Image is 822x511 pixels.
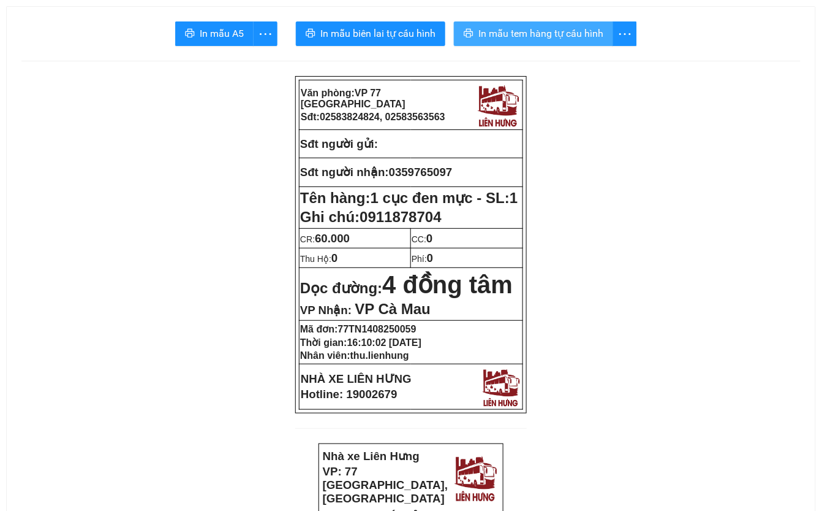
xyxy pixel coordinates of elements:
[510,190,518,206] span: 1
[301,372,412,385] strong: NHÀ XE LIÊN HƯNG
[360,209,441,225] span: 0911878704
[300,190,518,206] strong: Tên hàng:
[323,450,420,463] strong: Nhà xe Liên Hưng
[320,26,436,41] span: In mẫu biên lai tự cấu hình
[175,21,254,46] button: printerIn mẫu A5
[301,112,445,122] strong: Sđt:
[347,337,422,348] span: 16:10:02 [DATE]
[478,26,603,41] span: In mẫu tem hàng tự cấu hình
[306,28,315,40] span: printer
[371,190,518,206] span: 1 cục đen mực - SL:
[382,271,513,298] span: 4 đồng tâm
[300,209,442,225] span: Ghi chú:
[185,28,195,40] span: printer
[300,254,337,264] span: Thu Hộ:
[296,21,445,46] button: printerIn mẫu biên lai tự cấu hình
[300,324,417,334] strong: Mã đơn:
[426,232,432,245] span: 0
[338,324,417,334] span: 77TN1408250059
[323,465,448,505] strong: VP: 77 [GEOGRAPHIC_DATA], [GEOGRAPHIC_DATA]
[613,26,636,42] span: more
[320,112,445,122] span: 02583824824, 02583563563
[300,234,350,244] span: CR:
[315,232,350,245] span: 60.000
[350,350,409,361] span: thu.lienhung
[254,26,277,42] span: more
[427,252,433,264] span: 0
[300,304,352,317] span: VP Nhận:
[300,280,513,296] strong: Dọc đường:
[331,252,337,264] span: 0
[464,28,473,40] span: printer
[300,337,421,348] strong: Thời gian:
[300,137,378,150] strong: Sđt người gửi:
[301,88,405,109] span: VP 77 [GEOGRAPHIC_DATA]
[355,301,431,317] span: VP Cà Mau
[412,254,433,264] span: Phí:
[253,21,277,46] button: more
[300,350,409,361] strong: Nhân viên:
[300,166,389,179] strong: Sđt người nhận:
[389,166,453,179] span: 0359765097
[454,21,613,46] button: printerIn mẫu tem hàng tự cấu hình
[412,234,433,244] span: CC:
[480,366,522,408] img: logo
[301,388,398,401] strong: Hotline: 19002679
[301,88,405,109] strong: Văn phòng:
[451,452,500,503] img: logo
[200,26,244,41] span: In mẫu A5
[475,82,521,128] img: logo
[613,21,637,46] button: more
